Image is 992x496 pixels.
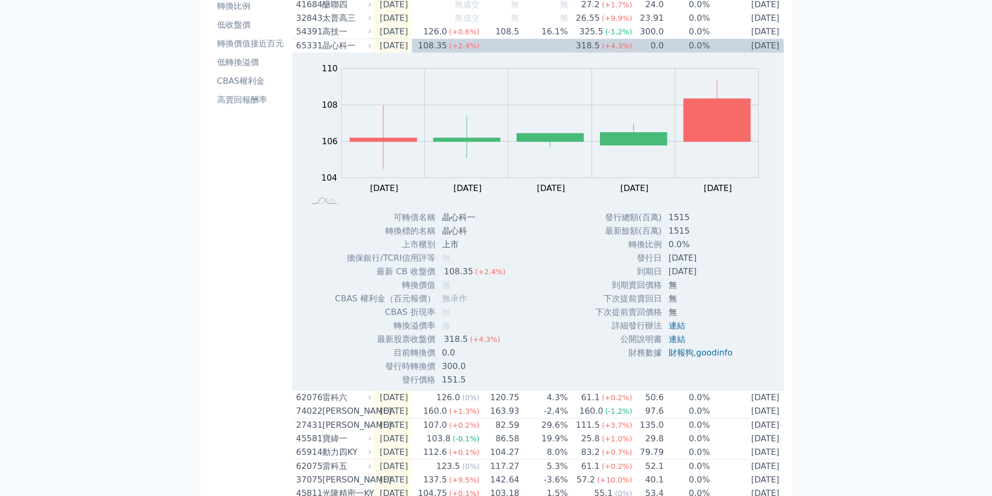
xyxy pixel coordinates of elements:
div: 112.6 [421,446,449,459]
td: [DATE] [711,446,784,460]
td: 0.0% [664,460,711,474]
a: 連結 [669,334,685,344]
tspan: 106 [322,136,338,146]
div: 動力四KY [322,446,370,459]
a: 連結 [669,321,685,330]
div: 137.5 [421,474,449,486]
td: 0.0% [664,25,711,39]
td: 0.0% [664,418,711,433]
td: 下次提前賣回日 [595,292,662,306]
div: 61.1 [579,460,602,473]
div: 123.5 [434,460,462,473]
td: CBAS 權利金（百元報價） [334,292,435,306]
td: 最新股票收盤價 [334,333,435,346]
td: 無 [662,292,741,306]
span: (+2.4%) [449,42,479,50]
span: (+0.2%) [602,462,632,470]
div: [PERSON_NAME] [322,419,370,431]
td: 82.59 [480,418,520,433]
div: [PERSON_NAME] [322,474,370,486]
td: 到期日 [595,265,662,278]
div: 83.2 [579,446,602,459]
span: 無承作 [442,294,467,303]
span: (+0.6%) [449,28,479,36]
td: 79.79 [633,446,664,460]
div: 25.8 [579,433,602,445]
a: 轉換價值接近百元 [213,35,288,52]
div: 雷科五 [322,460,370,473]
tspan: 108 [322,100,338,110]
span: 無 [442,307,450,317]
div: [PERSON_NAME] [322,405,370,417]
td: 公開說明書 [595,333,662,346]
div: 325.5 [577,26,606,38]
td: [DATE] [374,446,412,460]
td: 0.0% [664,432,711,446]
div: 126.0 [434,391,462,404]
td: 發行價格 [334,373,435,387]
td: 1515 [662,211,741,224]
td: 無 [662,306,741,319]
a: 高賣回報酬率 [213,92,288,108]
td: 晶心科 [436,224,514,238]
td: [DATE] [374,460,412,474]
span: (+0.2%) [602,393,632,402]
td: [DATE] [374,404,412,418]
td: 上市櫃別 [334,238,435,251]
td: 最新餘額(百萬) [595,224,662,238]
span: 無 [442,253,450,263]
span: (0%) [462,393,480,402]
td: 29.6% [520,418,568,433]
td: [DATE] [711,25,784,39]
td: 無 [662,278,741,292]
span: (+1.0%) [602,435,632,443]
td: 1515 [662,224,741,238]
td: [DATE] [711,418,784,433]
div: 61.1 [579,391,602,404]
td: 0.0% [664,39,711,53]
div: 57.2 [574,474,597,486]
li: CBAS權利金 [213,75,288,87]
td: [DATE] [374,432,412,446]
tspan: 110 [322,63,338,73]
span: 無成交 [455,13,480,23]
div: 37075 [296,474,320,486]
td: [DATE] [711,432,784,446]
tspan: [DATE] [620,183,648,193]
td: -2.4% [520,404,568,418]
td: 117.27 [480,460,520,474]
li: 低收盤價 [213,19,288,31]
td: 97.6 [633,404,664,418]
div: 高技一 [322,26,370,38]
a: 低轉換溢價 [213,54,288,71]
td: [DATE] [711,11,784,25]
div: 160.0 [421,405,449,417]
td: 目前轉換價 [334,346,435,360]
div: 雷科六 [322,391,370,404]
div: 26.55 [574,12,602,24]
a: 低收盤價 [213,17,288,33]
div: 126.0 [421,26,449,38]
td: 0.0% [664,446,711,460]
td: 8.0% [520,446,568,460]
td: 0.0 [436,346,514,360]
tspan: [DATE] [370,183,398,193]
td: 16.1% [520,25,568,39]
td: 5.3% [520,460,568,474]
td: 135.0 [633,418,664,433]
td: 40.1 [633,473,664,487]
span: (-1.2%) [605,407,632,415]
tspan: [DATE] [704,183,732,193]
td: [DATE] [374,391,412,404]
span: 無 [560,13,568,23]
td: 到期賣回價格 [595,278,662,292]
td: 可轉債名稱 [334,211,435,224]
td: 發行總額(百萬) [595,211,662,224]
td: [DATE] [374,39,412,53]
td: 86.58 [480,432,520,446]
td: 最新 CB 收盤價 [334,265,435,278]
div: 65914 [296,446,320,459]
td: 300.0 [436,360,514,373]
div: 45581 [296,433,320,445]
tspan: [DATE] [537,183,565,193]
